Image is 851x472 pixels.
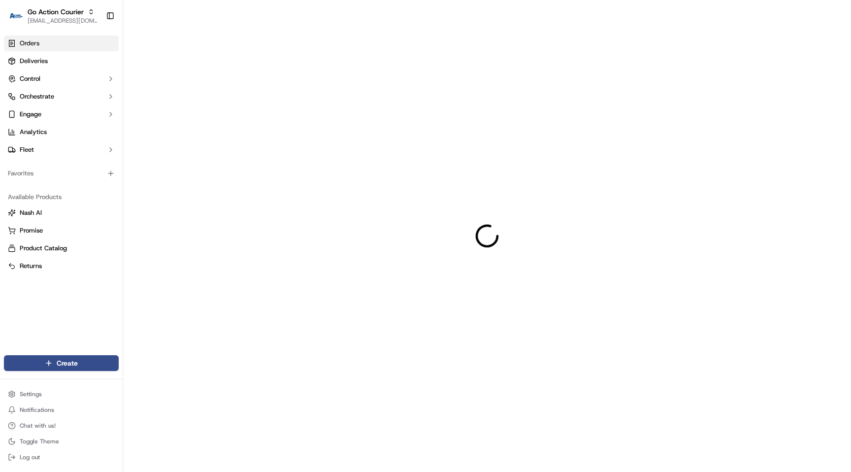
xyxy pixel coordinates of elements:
[4,258,119,274] button: Returns
[4,387,119,401] button: Settings
[20,422,56,430] span: Chat with us!
[4,355,119,371] button: Create
[20,406,54,414] span: Notifications
[4,223,119,238] button: Promise
[4,124,119,140] a: Analytics
[20,110,41,119] span: Engage
[4,435,119,448] button: Toggle Theme
[20,74,40,83] span: Control
[20,128,47,136] span: Analytics
[20,438,59,445] span: Toggle Theme
[8,262,115,270] a: Returns
[20,262,42,270] span: Returns
[57,358,78,368] span: Create
[4,240,119,256] button: Product Catalog
[20,57,48,66] span: Deliveries
[8,208,115,217] a: Nash AI
[4,189,119,205] div: Available Products
[8,244,115,253] a: Product Catalog
[4,166,119,181] div: Favorites
[4,142,119,158] button: Fleet
[4,71,119,87] button: Control
[4,4,102,28] button: Go Action CourierGo Action Courier[EMAIL_ADDRESS][DOMAIN_NAME]
[20,92,54,101] span: Orchestrate
[20,453,40,461] span: Log out
[28,17,98,25] button: [EMAIL_ADDRESS][DOMAIN_NAME]
[20,390,42,398] span: Settings
[20,208,42,217] span: Nash AI
[4,35,119,51] a: Orders
[28,7,84,17] button: Go Action Courier
[4,419,119,433] button: Chat with us!
[4,205,119,221] button: Nash AI
[20,244,67,253] span: Product Catalog
[4,450,119,464] button: Log out
[20,145,34,154] span: Fleet
[4,89,119,104] button: Orchestrate
[20,39,39,48] span: Orders
[4,53,119,69] a: Deliveries
[20,226,43,235] span: Promise
[4,403,119,417] button: Notifications
[8,226,115,235] a: Promise
[4,106,119,122] button: Engage
[8,13,24,18] img: Go Action Courier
